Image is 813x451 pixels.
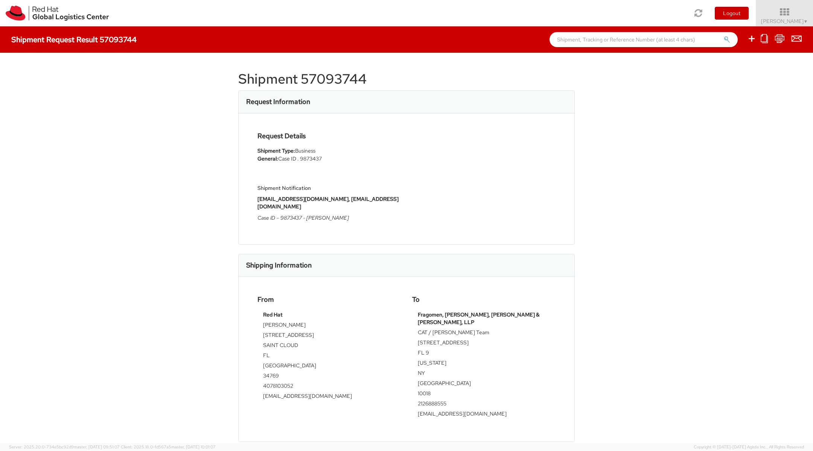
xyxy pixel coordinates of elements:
td: [GEOGRAPHIC_DATA] [263,362,395,372]
span: master, [DATE] 09:51:07 [74,444,120,449]
h4: From [257,296,401,303]
span: Server: 2025.20.0-734e5bc92d9 [9,444,120,449]
td: [GEOGRAPHIC_DATA] [418,379,550,390]
td: FL [263,352,395,362]
td: SAINT CLOUD [263,341,395,352]
img: rh-logistics-00dfa346123c4ec078e1.svg [6,6,109,21]
h3: Shipping Information [246,261,312,269]
td: NY [418,369,550,379]
i: Case ID – 9873437 - [PERSON_NAME] [257,214,349,221]
strong: Shipment Type: [257,147,295,154]
td: 34769 [263,372,395,382]
strong: [EMAIL_ADDRESS][DOMAIN_NAME], [EMAIL_ADDRESS][DOMAIN_NAME] [257,196,399,210]
input: Shipment, Tracking or Reference Number (at least 4 chars) [550,32,738,47]
td: FL 9 [418,349,550,359]
h1: Shipment 57093744 [238,72,575,87]
strong: General: [257,155,278,162]
button: Logout [715,7,749,20]
h4: Shipment Request Result 57093744 [11,35,137,44]
h4: Request Details [257,132,401,140]
span: Copyright © [DATE]-[DATE] Agistix Inc., All Rights Reserved [694,444,804,450]
h3: Request Information [246,98,310,105]
h5: Shipment Notification [257,185,401,191]
td: [STREET_ADDRESS] [263,331,395,341]
td: [STREET_ADDRESS] [418,339,550,349]
td: 4078103052 [263,382,395,392]
td: [US_STATE] [418,359,550,369]
span: [PERSON_NAME] [761,18,808,24]
td: [EMAIL_ADDRESS][DOMAIN_NAME] [263,392,395,402]
td: [PERSON_NAME] [263,321,395,331]
td: 2126888555 [418,400,550,410]
span: ▼ [804,18,808,24]
td: [EMAIL_ADDRESS][DOMAIN_NAME] [418,410,550,420]
li: Business [257,147,401,155]
h4: To [412,296,556,303]
td: 10018 [418,390,550,400]
span: master, [DATE] 10:01:07 [171,444,216,449]
strong: Red Hat [263,311,283,318]
span: Client: 2025.18.0-fd567a5 [121,444,216,449]
strong: Fragomen, [PERSON_NAME], [PERSON_NAME] & [PERSON_NAME], LLP [418,311,539,326]
td: CAT / [PERSON_NAME] Team [418,329,550,339]
li: Case ID . 9873437 [257,155,401,163]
